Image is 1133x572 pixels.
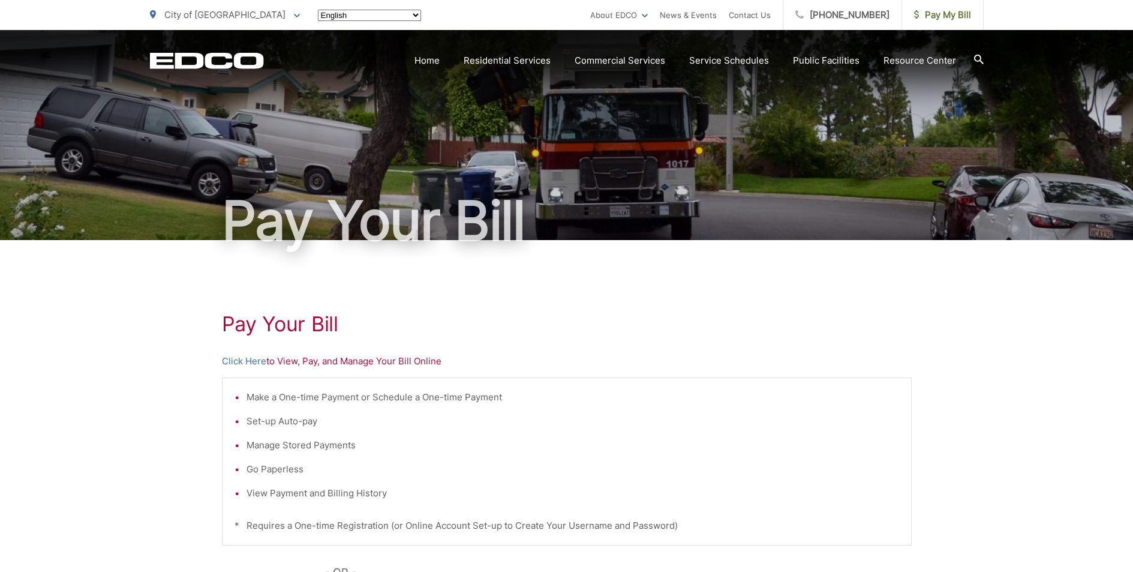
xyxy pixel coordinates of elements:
[318,10,421,21] select: Select a language
[235,519,899,533] p: * Requires a One-time Registration (or Online Account Set-up to Create Your Username and Password)
[247,462,899,477] li: Go Paperless
[729,8,771,22] a: Contact Us
[914,8,971,22] span: Pay My Bill
[150,52,264,69] a: EDCD logo. Return to the homepage.
[464,53,551,68] a: Residential Services
[590,8,648,22] a: About EDCO
[883,53,956,68] a: Resource Center
[414,53,440,68] a: Home
[222,354,912,369] p: to View, Pay, and Manage Your Bill Online
[247,414,899,429] li: Set-up Auto-pay
[150,191,984,251] h1: Pay Your Bill
[222,354,266,369] a: Click Here
[247,486,899,501] li: View Payment and Billing History
[793,53,859,68] a: Public Facilities
[689,53,769,68] a: Service Schedules
[660,8,717,22] a: News & Events
[575,53,665,68] a: Commercial Services
[164,9,285,20] span: City of [GEOGRAPHIC_DATA]
[222,312,912,336] h1: Pay Your Bill
[247,390,899,405] li: Make a One-time Payment or Schedule a One-time Payment
[247,438,899,453] li: Manage Stored Payments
